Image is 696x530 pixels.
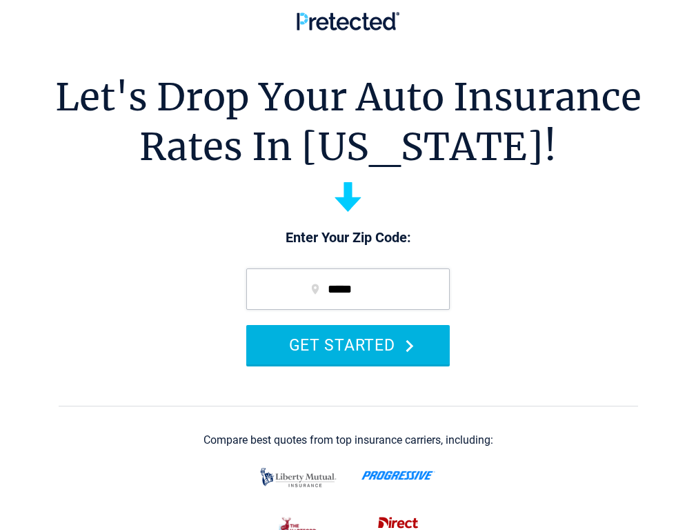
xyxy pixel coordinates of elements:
[257,461,340,494] img: liberty
[232,228,464,248] p: Enter Your Zip Code:
[246,325,450,364] button: GET STARTED
[55,72,642,172] h1: Let's Drop Your Auto Insurance Rates In [US_STATE]!
[297,12,399,30] img: Pretected Logo
[361,471,435,480] img: progressive
[246,268,450,310] input: zip code
[203,434,493,446] div: Compare best quotes from top insurance carriers, including:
